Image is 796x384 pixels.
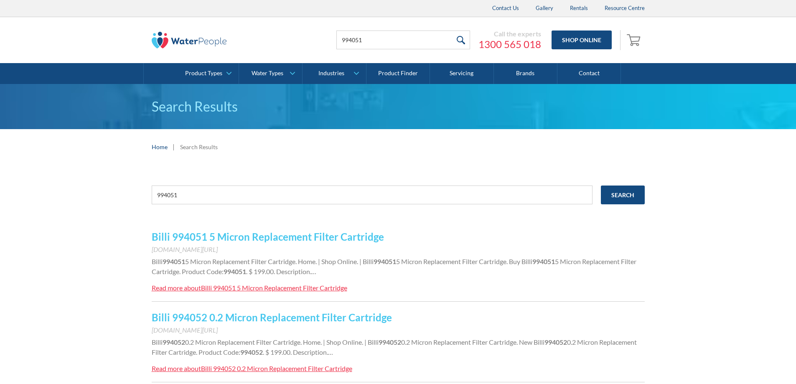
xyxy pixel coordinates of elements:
[240,348,263,356] strong: 994052
[336,31,470,49] input: Search products
[396,257,532,265] span: 5 Micron Replacement Filter Cartridge. Buy Billi
[152,338,163,346] span: Billi
[318,70,344,77] div: Industries
[239,63,302,84] a: Water Types
[152,338,637,356] span: 0.2 Micron Replacement Filter Cartridge. Product Code:
[601,186,645,204] input: Search
[152,244,645,254] div: [DOMAIN_NAME][URL]
[152,283,347,293] a: Read more aboutBilli 994051 5 Micron Replacement Filter Cartridge
[625,30,645,50] a: Open cart
[246,267,311,275] span: . $ 199.00. Description.
[180,142,218,151] div: Search Results
[152,311,392,323] a: Billi 994052 0.2 Micron Replacement Filter Cartridge
[303,63,366,84] a: Industries
[152,142,168,151] a: Home
[478,38,541,51] a: 1300 565 018
[185,338,379,346] span: 0.2 Micron Replacement Filter Cartridge. Home. | Shop Online. | Billi
[627,33,643,46] img: shopping cart
[152,257,636,275] span: 5 Micron Replacement Filter Cartridge. Product Code:
[152,325,645,335] div: [DOMAIN_NAME][URL]
[152,231,384,243] a: Billi 994051 5 Micron Replacement Filter Cartridge
[152,364,201,372] div: Read more about
[252,70,283,77] div: Water Types
[544,338,567,346] strong: 994052
[478,30,541,38] div: Call the experts
[374,257,396,265] strong: 994051
[152,257,163,265] span: Billi
[152,364,352,374] a: Read more aboutBilli 994052 0.2 Micron Replacement Filter Cartridge
[185,257,374,265] span: 5 Micron Replacement Filter Cartridge. Home. | Shop Online. | Billi
[152,186,593,204] input: e.g. chilled water cooler
[201,284,347,292] div: Billi 994051 5 Micron Replacement Filter Cartridge
[494,63,557,84] a: Brands
[185,70,222,77] div: Product Types
[152,32,227,48] img: The Water People
[172,142,176,152] div: |
[152,284,201,292] div: Read more about
[152,97,645,117] h1: Search Results
[311,267,316,275] span: …
[175,63,239,84] a: Product Types
[163,257,185,265] strong: 994051
[328,348,333,356] span: …
[401,338,544,346] span: 0.2 Micron Replacement Filter Cartridge. New Billi
[379,338,401,346] strong: 994052
[430,63,493,84] a: Servicing
[224,267,246,275] strong: 994051
[557,63,621,84] a: Contact
[163,338,185,346] strong: 994052
[263,348,328,356] span: . $ 199.00. Description.
[552,31,612,49] a: Shop Online
[532,257,555,265] strong: 994051
[366,63,430,84] a: Product Finder
[201,364,352,372] div: Billi 994052 0.2 Micron Replacement Filter Cartridge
